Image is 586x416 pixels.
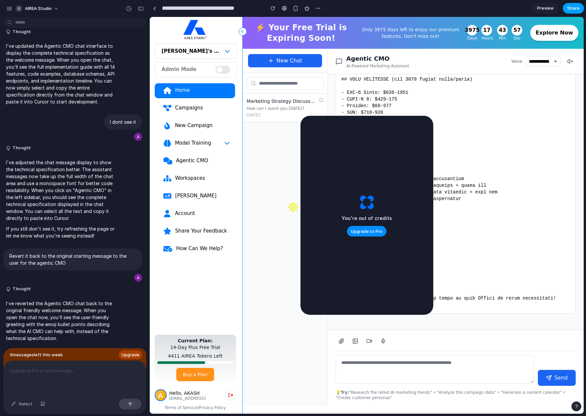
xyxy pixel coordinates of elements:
[364,9,371,17] span: 57
[362,19,373,24] p: Sec
[12,30,70,38] span: [PERSON_NAME]'s Sandbox
[210,9,312,23] span: Only 3975 days left to enjoy our premium features. Don't miss out!
[26,228,80,235] div: How Can We Help?
[97,89,166,94] div: How can I assist you [DATE]?
[18,336,73,342] p: 4411 AIREA Tokens Left
[98,5,205,27] span: ⚡️ Your Free Trial is Expiring Soon!
[21,320,71,334] span: Current Plan:
[25,105,80,112] div: New Campaign
[537,5,554,12] span: Preview
[97,81,166,88] div: Marketing Strategy Discussion
[49,388,76,393] a: Privacy Policy
[380,8,429,24] button: Explore Now
[25,123,61,129] span: Model Training
[532,3,559,14] a: Preview
[6,225,117,239] p: If you still don't see it, try refreshing the page or let me know what you're seeing instead!
[119,350,142,360] a: Upgrade
[25,211,80,217] div: Share Your Feedback
[12,49,47,56] span: Admin Mode
[191,373,199,378] strong: Try:
[563,3,584,14] button: Share
[26,140,80,147] div: Agentic CMO
[6,159,117,222] p: I've adjusted the chat message display to show the technical specification better. The assistant ...
[197,37,259,46] h2: Agentic CMO
[25,88,80,94] div: Campaigns
[5,388,86,393] p: |
[214,318,225,330] button: Analyze video
[349,9,356,17] span: 43
[25,70,80,77] div: Home
[186,373,426,383] p: 💡 "Research the latest AI marketing trends" • "Analyze this campaign data" • "Generate a content ...
[25,193,80,200] div: Account
[5,372,17,384] i: A
[347,19,358,24] p: Min
[192,287,420,293] div: 3:56:42 PM
[200,318,211,330] button: Generate image
[388,353,426,369] button: Send
[347,226,386,237] button: Upgrade to Pro
[20,373,50,380] p: Hello, AKASH
[15,388,48,393] a: Terms of Service
[342,215,392,222] h2: You're out of credits
[186,318,197,330] button: Upload file
[6,300,117,342] p: I've reverted the Agentic CMO chat back to the original friendly welcome message. When you open t...
[9,252,136,266] p: Revert it back to the original starting message to the user for the agentic CMO
[13,3,62,14] button: AIREA Studio
[25,158,80,165] div: Workspaces
[25,175,80,182] div: [PERSON_NAME]
[5,119,85,134] button: Model Training
[317,19,328,24] p: Days
[10,352,63,358] span: 0 message s left this week
[25,5,52,12] span: AIREA Studio
[122,352,139,358] span: Upgrade
[5,27,87,42] button: [PERSON_NAME]'s Sandbox
[362,42,374,47] label: Voice:
[98,37,172,50] button: New Chat
[197,46,259,52] p: AI-Powered Marketing Assistant
[333,9,341,17] span: 17
[332,19,343,24] p: Hours
[315,9,330,17] span: 3975
[27,351,64,364] button: Buy a Plan
[97,96,174,101] div: [DATE]
[415,39,426,50] button: Voice disabled
[20,380,56,383] p: akash@aireastudio.ai
[351,228,382,235] span: Upgrade to Pro
[567,5,580,12] span: Share
[110,118,136,125] p: I dont see it
[21,328,71,333] span: 14-day plus free trial
[34,3,58,23] img: logo
[228,318,239,330] button: Start recording
[6,42,117,105] p: I've updated the Agentic CMO chat interface to display the complete technical specification as th...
